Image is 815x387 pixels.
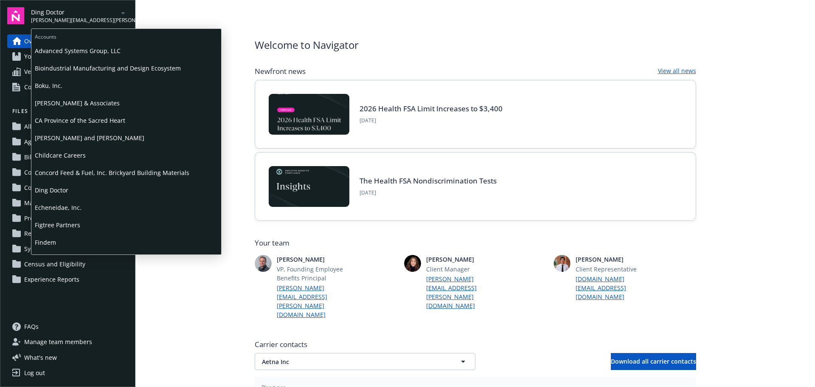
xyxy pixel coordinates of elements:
[24,50,62,63] span: Your benefits
[35,164,218,181] span: Concord Feed & Fuel, Inc. Brickyard Building Materials
[24,242,89,256] span: System Administration
[24,80,87,94] span: Compliance resources
[7,7,24,24] img: navigator-logo.svg
[24,135,67,149] span: Agreements (1)
[35,216,218,234] span: Figtree Partners
[7,196,128,210] a: Marketing
[35,94,218,112] span: [PERSON_NAME] & Associates
[24,34,51,48] span: Overview
[269,166,349,207] img: Card Image - EB Compliance Insights.png
[35,199,218,216] span: Echeneidae, Inc.
[24,196,53,210] span: Marketing
[35,251,218,268] span: FNY Capital Management
[277,265,360,282] span: VP, Founding Employee Benefits Principal
[269,94,349,135] img: BLOG-Card Image - Compliance - 2026 Health FSA Limit Increases to $3,400.jpg
[7,257,128,271] a: Census and Eligibility
[7,227,128,240] a: Renewals and Strategy (1)
[7,34,128,48] a: Overview
[31,8,118,17] span: Ding Doctor
[576,274,659,301] a: [DOMAIN_NAME][EMAIL_ADDRESS][DOMAIN_NAME]
[426,274,509,310] a: [PERSON_NAME][EMAIL_ADDRESS][PERSON_NAME][DOMAIN_NAME]
[35,59,218,77] span: Bioindustrial Manufacturing and Design Ecosystem
[404,255,421,272] img: photo
[24,150,75,164] span: Billing and Audits
[7,150,128,164] a: Billing and Audits
[7,212,128,225] a: Projects
[255,66,306,76] span: Newfront news
[7,80,128,94] a: Compliance resources
[7,120,128,133] a: All files (3)
[611,353,696,370] button: Download all carrier contacts
[7,107,128,118] button: Files
[35,181,218,199] span: Ding Doctor
[24,366,45,380] div: Log out
[31,29,221,42] span: Accounts
[24,120,53,133] span: All files (3)
[658,66,696,76] a: View all news
[24,166,66,179] span: Compliance (1)
[24,353,57,362] span: What ' s new
[360,117,503,124] span: [DATE]
[576,265,659,274] span: Client Representative
[7,353,70,362] button: What's new
[255,255,272,272] img: photo
[255,37,359,53] span: Welcome to Navigator
[262,357,438,366] span: Aetna Inc
[255,353,475,370] button: Aetna Inc
[611,357,696,365] span: Download all carrier contacts
[277,283,360,319] a: [PERSON_NAME][EMAIL_ADDRESS][PERSON_NAME][DOMAIN_NAME]
[24,320,39,333] span: FAQs
[24,257,85,271] span: Census and Eligibility
[576,255,659,264] span: [PERSON_NAME]
[360,176,497,186] a: The Health FSA Nondiscrimination Tests
[7,335,128,349] a: Manage team members
[24,273,79,286] span: Experience Reports
[360,189,497,197] span: [DATE]
[255,238,696,248] span: Your team
[35,234,218,251] span: Findem
[7,135,128,149] a: Agreements (1)
[7,166,128,179] a: Compliance (1)
[554,255,570,272] img: photo
[7,181,128,195] a: Communications
[426,265,509,274] span: Client Manager
[24,212,47,225] span: Projects
[7,65,128,79] a: Vendor search
[31,7,128,24] button: Ding Doctor[PERSON_NAME][EMAIL_ADDRESS][PERSON_NAME][DOMAIN_NAME]arrowDropDown
[255,339,696,350] span: Carrier contacts
[35,77,218,94] span: Boku, Inc.
[35,129,218,147] span: [PERSON_NAME] and [PERSON_NAME]
[31,17,118,24] span: [PERSON_NAME][EMAIL_ADDRESS][PERSON_NAME][DOMAIN_NAME]
[35,112,218,129] span: CA Province of the Sacred Heart
[24,227,98,240] span: Renewals and Strategy (1)
[277,255,360,264] span: [PERSON_NAME]
[7,242,128,256] a: System Administration
[426,255,509,264] span: [PERSON_NAME]
[35,42,218,59] span: Advanced Systems Group, LLC
[24,335,92,349] span: Manage team members
[24,181,72,195] span: Communications
[7,320,128,333] a: FAQs
[7,273,128,286] a: Experience Reports
[118,8,128,18] a: arrowDropDown
[35,147,218,164] span: Childcare Careers
[24,65,65,79] span: Vendor search
[7,50,128,63] a: Your benefits
[360,104,503,113] a: 2026 Health FSA Limit Increases to $3,400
